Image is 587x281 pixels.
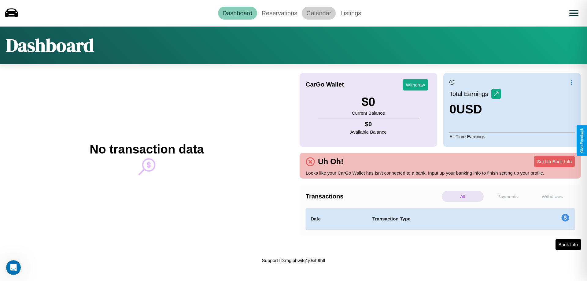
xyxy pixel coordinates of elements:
p: Withdraws [531,191,573,202]
h4: $ 0 [350,121,387,128]
p: Current Balance [352,109,385,117]
h4: Uh Oh! [315,157,346,166]
h1: Dashboard [6,33,94,58]
a: Calendar [302,7,336,20]
button: Withdraw [403,79,428,91]
h4: CarGo Wallet [306,81,344,88]
button: Open menu [565,5,582,22]
p: All Time Earnings [449,132,575,141]
h4: Transactions [306,193,440,200]
h4: Transaction Type [372,215,511,223]
p: Total Earnings [449,88,491,99]
h3: 0 USD [449,102,501,116]
a: Reservations [257,7,302,20]
p: Available Balance [350,128,387,136]
p: Payments [487,191,529,202]
button: Bank Info [556,239,581,250]
button: Set Up Bank Info [534,156,575,167]
h2: No transaction data [90,142,204,156]
h4: Date [311,215,363,223]
div: Give Feedback [580,128,584,153]
iframe: Intercom live chat [6,260,21,275]
p: Support ID: mglphwitq1j0sih9htl [262,256,325,264]
a: Listings [336,7,366,20]
h3: $ 0 [352,95,385,109]
a: Dashboard [218,7,257,20]
p: Looks like your CarGo Wallet has isn't connected to a bank. Input up your banking info to finish ... [306,169,575,177]
p: All [442,191,484,202]
table: simple table [306,208,575,230]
